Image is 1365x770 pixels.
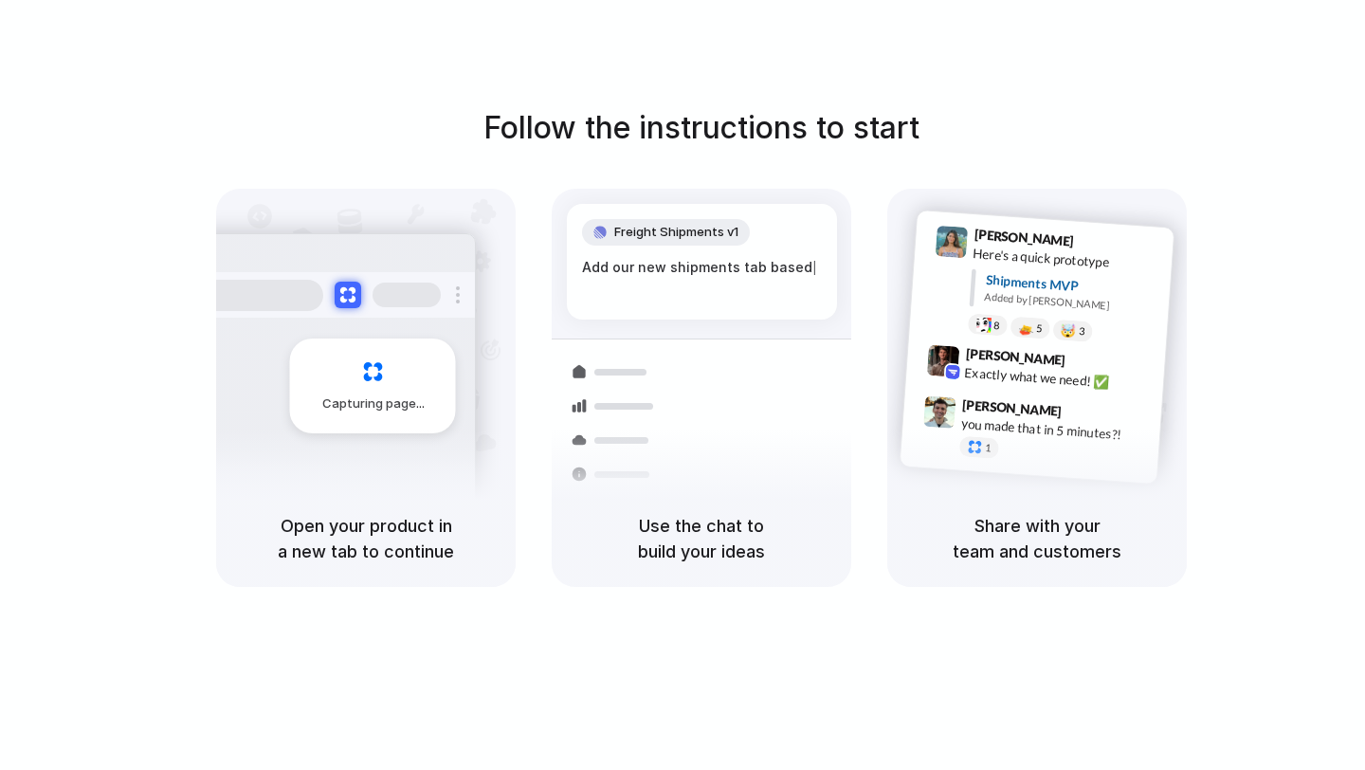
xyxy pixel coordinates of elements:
[973,244,1162,276] div: Here's a quick prototype
[1079,326,1085,337] span: 3
[993,321,1000,331] span: 8
[483,105,919,151] h1: Follow the instructions to start
[582,257,822,278] div: Add our new shipments tab based
[962,394,1063,422] span: [PERSON_NAME]
[964,363,1154,395] div: Exactly what we need! ✅
[984,289,1158,317] div: Added by [PERSON_NAME]
[974,224,1074,251] span: [PERSON_NAME]
[1080,233,1119,256] span: 9:41 AM
[574,513,828,564] h5: Use the chat to build your ideas
[985,270,1160,302] div: Shipments MVP
[1067,404,1106,427] span: 9:47 AM
[239,513,493,564] h5: Open your product in a new tab to continue
[1061,324,1077,339] div: 🤯
[1071,353,1110,376] span: 9:42 AM
[322,394,428,413] span: Capturing page
[614,223,738,242] span: Freight Shipments v1
[812,260,817,275] span: |
[985,443,992,453] span: 1
[965,343,1065,371] span: [PERSON_NAME]
[1036,323,1043,334] span: 5
[960,414,1150,447] div: you made that in 5 minutes?!
[910,513,1164,564] h5: Share with your team and customers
